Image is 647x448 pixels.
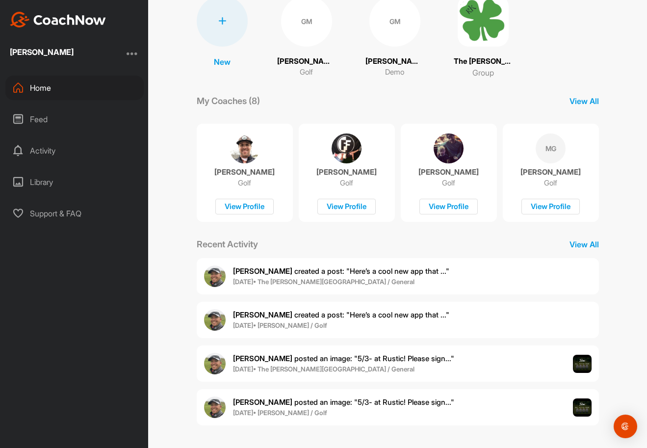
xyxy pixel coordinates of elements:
img: coach avatar [230,133,259,163]
p: Recent Activity [197,237,258,251]
img: user avatar [204,309,226,331]
b: [PERSON_NAME] [233,266,292,276]
div: View Profile [317,199,376,215]
div: View Profile [521,199,580,215]
p: Golf [340,178,353,188]
div: MG [536,133,566,163]
div: [PERSON_NAME] [10,48,74,56]
p: [PERSON_NAME] [365,56,424,67]
div: View Profile [215,199,274,215]
div: Support & FAQ [5,201,144,226]
p: [PERSON_NAME] [214,167,275,177]
p: My Coaches (8) [197,94,260,107]
div: Home [5,76,144,100]
p: View All [569,238,599,250]
div: Activity [5,138,144,163]
p: [PERSON_NAME] [418,167,479,177]
p: The [PERSON_NAME][GEOGRAPHIC_DATA] [454,56,513,67]
b: [PERSON_NAME] [233,310,292,319]
b: [DATE] • [PERSON_NAME] / Golf [233,321,327,329]
img: user avatar [204,353,226,374]
p: [PERSON_NAME] [520,167,581,177]
b: [PERSON_NAME] [233,354,292,363]
p: [PERSON_NAME] [316,167,377,177]
p: Golf [544,178,557,188]
p: [PERSON_NAME] [277,56,336,67]
b: [PERSON_NAME] [233,397,292,407]
p: Golf [238,178,251,188]
b: [DATE] • The [PERSON_NAME][GEOGRAPHIC_DATA] / General [233,365,414,373]
div: Open Intercom Messenger [614,415,637,438]
span: posted an image : " 5/3- at Rustic! Please sign... " [233,354,454,363]
img: coach avatar [332,133,362,163]
div: Feed [5,107,144,132]
p: Demo [385,67,404,78]
span: posted an image : " 5/3- at Rustic! Please sign... " [233,397,454,407]
img: user avatar [204,265,226,287]
p: Golf [300,67,313,78]
b: [DATE] • The [PERSON_NAME][GEOGRAPHIC_DATA] / General [233,278,414,286]
img: post image [573,355,592,373]
p: New [214,56,231,68]
span: created a post : "Here’s a cool new app that ..." [233,310,449,319]
img: CoachNow [10,12,106,27]
img: coach avatar [434,133,464,163]
p: View All [569,95,599,107]
span: created a post : "Here’s a cool new app that ..." [233,266,449,276]
div: View Profile [419,199,478,215]
img: post image [573,398,592,417]
p: Group [472,67,494,79]
b: [DATE] • [PERSON_NAME] / Golf [233,409,327,417]
p: Golf [442,178,455,188]
div: Library [5,170,144,194]
img: user avatar [204,396,226,418]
